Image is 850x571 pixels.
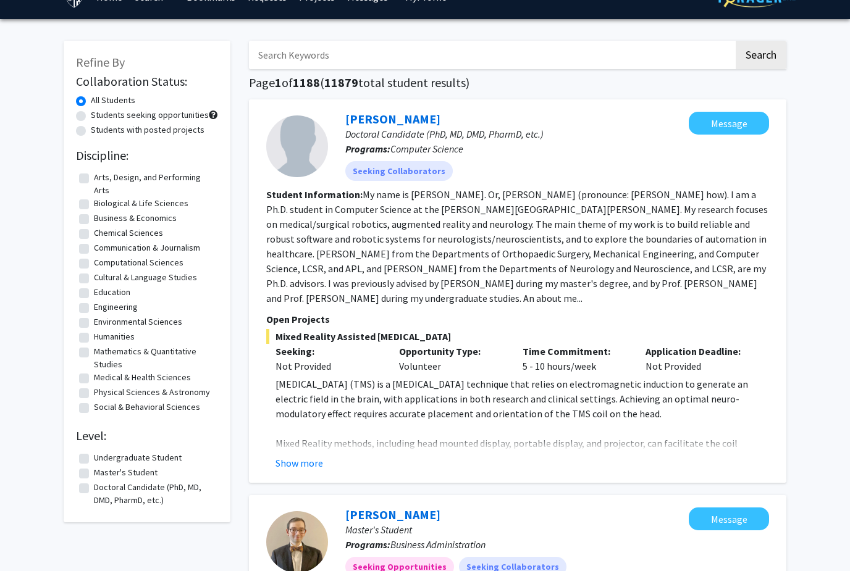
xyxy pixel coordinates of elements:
b: Programs: [345,143,390,155]
div: 5 - 10 hours/week [513,344,637,373]
div: Volunteer [390,344,513,373]
span: 11879 [324,75,358,90]
h1: Page of ( total student results) [249,75,786,90]
input: Search Keywords [249,41,734,69]
label: Students seeking opportunities [91,109,209,122]
mat-chip: Seeking Collaborators [345,161,453,181]
button: Search [736,41,786,69]
h2: Discipline: [76,148,218,163]
span: Business Administration [390,538,486,551]
label: Cultural & Language Studies [94,271,197,284]
label: Engineering [94,301,138,314]
label: Arts, Design, and Performing Arts [94,171,215,197]
a: [PERSON_NAME] [345,507,440,522]
span: [MEDICAL_DATA] (TMS) is a [MEDICAL_DATA] technique that relies on electromagnetic induction to ge... [276,378,748,420]
span: 1 [275,75,282,90]
label: Doctoral Candidate (PhD, MD, DMD, PharmD, etc.) [94,481,215,507]
label: Biological & Life Sciences [94,197,188,210]
label: Students with posted projects [91,123,204,136]
span: Computer Science [390,143,463,155]
h2: Level: [76,428,218,443]
fg-read-more: My name is [PERSON_NAME]. Or, [PERSON_NAME] (pronounce: [PERSON_NAME] how). I am a Ph.D. student ... [266,188,768,304]
iframe: Chat [9,515,53,562]
button: Message Andrew Michaelson [689,507,769,530]
button: Message Yihao Liu [689,112,769,135]
span: Mixed Reality Assisted [MEDICAL_DATA] [266,329,769,344]
h2: Collaboration Status: [76,74,218,89]
label: Communication & Journalism [94,241,200,254]
span: 1188 [293,75,320,90]
p: Seeking: [276,344,381,359]
p: Opportunity Type: [399,344,504,359]
p: Time Commitment: [523,344,628,359]
label: Education [94,286,130,299]
label: Chemical Sciences [94,227,163,240]
label: Medical & Health Sciences [94,371,191,384]
label: Social & Behavioral Sciences [94,401,200,414]
span: Master's Student [345,523,412,536]
b: Student Information: [266,188,363,201]
label: Mathematics & Quantitative Studies [94,345,215,371]
div: Not Provided [276,359,381,373]
label: Computational Sciences [94,256,183,269]
b: Programs: [345,538,390,551]
span: Open Projects [266,313,330,325]
button: Show more [276,456,323,470]
label: Business & Economics [94,212,177,225]
div: Not Provided [636,344,760,373]
label: Master's Student [94,466,158,479]
span: Doctoral Candidate (PhD, MD, DMD, PharmD, etc.) [345,128,544,140]
p: Application Deadline: [646,344,751,359]
p: Mixed Reality methods, including head mounted display, portable display, and projector, can facil... [276,436,769,465]
label: Undergraduate Student [94,451,182,464]
label: Humanities [94,330,135,343]
a: [PERSON_NAME] [345,111,440,127]
label: Physical Sciences & Astronomy [94,386,210,399]
label: Environmental Sciences [94,315,182,328]
label: All Students [91,94,135,107]
span: Refine By [76,54,125,70]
